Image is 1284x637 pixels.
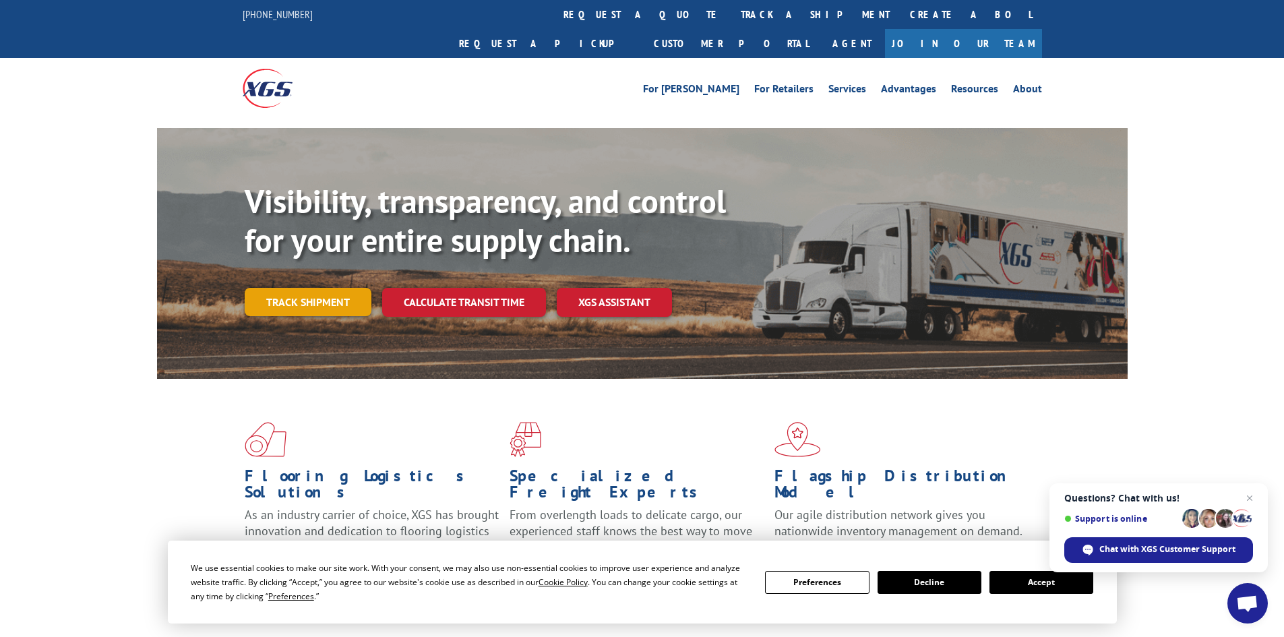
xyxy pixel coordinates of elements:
div: Cookie Consent Prompt [168,541,1117,624]
a: Customer Portal [644,29,819,58]
div: Chat with XGS Customer Support [1064,537,1253,563]
span: Close chat [1242,490,1258,506]
div: Open chat [1227,583,1268,624]
span: Our agile distribution network gives you nationwide inventory management on demand. [774,507,1022,539]
a: Calculate transit time [382,288,546,317]
a: Agent [819,29,885,58]
button: Preferences [765,571,869,594]
a: Request a pickup [449,29,644,58]
img: xgs-icon-total-supply-chain-intelligence-red [245,422,286,457]
a: About [1013,84,1042,98]
a: Services [828,84,866,98]
img: xgs-icon-flagship-distribution-model-red [774,422,821,457]
button: Decline [878,571,981,594]
span: Preferences [268,590,314,602]
b: Visibility, transparency, and control for your entire supply chain. [245,180,726,261]
a: Join Our Team [885,29,1042,58]
h1: Flagship Distribution Model [774,468,1029,507]
span: Cookie Policy [539,576,588,588]
div: We use essential cookies to make our site work. With your consent, we may also use non-essential ... [191,561,749,603]
h1: Specialized Freight Experts [510,468,764,507]
span: Chat with XGS Customer Support [1099,543,1235,555]
button: Accept [989,571,1093,594]
h1: Flooring Logistics Solutions [245,468,499,507]
span: As an industry carrier of choice, XGS has brought innovation and dedication to flooring logistics... [245,507,499,555]
p: From overlength loads to delicate cargo, our experienced staff knows the best way to move your fr... [510,507,764,567]
a: [PHONE_NUMBER] [243,7,313,21]
img: xgs-icon-focused-on-flooring-red [510,422,541,457]
a: For Retailers [754,84,814,98]
a: Track shipment [245,288,371,316]
a: XGS ASSISTANT [557,288,672,317]
a: Advantages [881,84,936,98]
span: Support is online [1064,514,1178,524]
a: Resources [951,84,998,98]
span: Questions? Chat with us! [1064,493,1253,504]
a: For [PERSON_NAME] [643,84,739,98]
